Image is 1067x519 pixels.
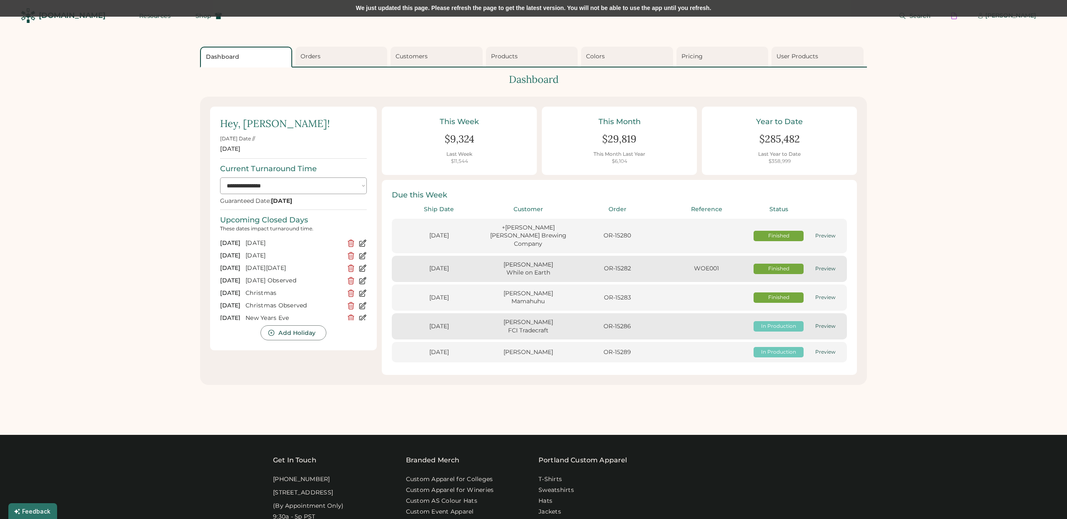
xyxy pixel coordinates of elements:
[397,348,481,357] div: [DATE]
[397,294,481,302] div: [DATE]
[445,132,474,146] div: $9,324
[220,225,367,232] div: These dates impact turnaround time.
[406,455,460,465] div: Branded Merch
[220,289,240,297] div: [DATE]
[754,205,804,214] div: Status
[539,455,627,465] a: Portland Custom Apparel
[486,348,570,357] div: [PERSON_NAME]
[664,205,749,214] div: Reference
[754,232,804,240] div: Finished
[220,197,292,205] div: Guaranteed Date:
[486,224,570,248] div: +[PERSON_NAME] [PERSON_NAME] Brewing Company
[273,502,343,510] div: (By Appointment Only)
[575,232,659,240] div: OR-15280
[681,52,766,61] div: Pricing
[539,475,562,484] a: T-Shirts
[602,132,636,146] div: $29,819
[759,132,800,146] div: $285,482
[809,323,842,330] div: Preview
[397,205,481,214] div: Ship Date
[552,117,687,127] div: This Month
[220,215,308,225] div: Upcoming Closed Days
[754,349,804,356] div: In Production
[664,264,749,273] div: WOE001
[273,475,330,484] div: [PHONE_NUMBER]
[392,117,527,127] div: This Week
[486,289,570,306] div: [PERSON_NAME] Mamahuhu
[206,53,289,61] div: Dashboard
[220,314,240,322] div: [DATE]
[195,13,211,19] span: Shop
[245,302,342,310] div: Christmas Observed
[220,277,240,285] div: [DATE]
[220,117,330,131] div: Hey, [PERSON_NAME]!
[220,145,240,153] div: [DATE]
[809,265,842,272] div: Preview
[406,486,494,494] a: Custom Apparel for Wineries
[539,486,574,494] a: Sweatshirts
[491,52,576,61] div: Products
[220,264,240,272] div: [DATE]
[575,205,659,214] div: Order
[1027,482,1063,517] iframe: Front Chat
[776,52,861,61] div: User Products
[271,197,292,205] strong: [DATE]
[406,508,474,516] a: Custom Event Apparel
[220,135,255,142] div: [DATE] Date //
[575,348,659,357] div: OR-15289
[486,318,570,334] div: [PERSON_NAME] FCI Tradecraft
[446,151,472,158] div: Last Week
[220,252,240,260] div: [DATE]
[245,264,342,272] div: [DATE][DATE]
[220,164,317,174] div: Current Turnaround Time
[260,325,326,340] button: Add Holiday
[245,252,342,260] div: [DATE]
[273,455,316,465] div: Get In Touch
[245,239,342,247] div: [DATE]
[539,508,561,516] a: Jackets
[586,52,671,61] div: Colors
[245,289,342,297] div: Christmas
[575,294,659,302] div: OR-15283
[809,349,842,356] div: Preview
[809,232,842,240] div: Preview
[406,497,477,505] a: Custom AS Colour Hats
[220,302,240,310] div: [DATE]
[575,264,659,273] div: OR-15282
[754,265,804,272] div: Finished
[397,264,481,273] div: [DATE]
[909,13,931,19] span: Search
[397,322,481,331] div: [DATE]
[397,232,481,240] div: [DATE]
[754,323,804,330] div: In Production
[594,151,645,158] div: This Month Last Year
[220,239,240,247] div: [DATE]
[486,205,570,214] div: Customer
[769,158,791,165] div: $358,999
[712,117,847,127] div: Year to Date
[301,52,385,61] div: Orders
[612,158,627,165] div: $6,104
[245,277,342,285] div: [DATE] Observed
[392,190,847,200] div: Due this Week
[396,52,480,61] div: Customers
[486,261,570,277] div: [PERSON_NAME] While on Earth
[809,294,842,301] div: Preview
[758,151,801,158] div: Last Year to Date
[575,322,659,331] div: OR-15286
[200,72,867,87] div: Dashboard
[273,489,333,497] div: [STREET_ADDRESS]
[406,475,493,484] a: Custom Apparel for Colleges
[451,158,468,165] div: $11,544
[754,294,804,301] div: Finished
[539,497,552,505] a: Hats
[245,314,342,322] div: New Years Eve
